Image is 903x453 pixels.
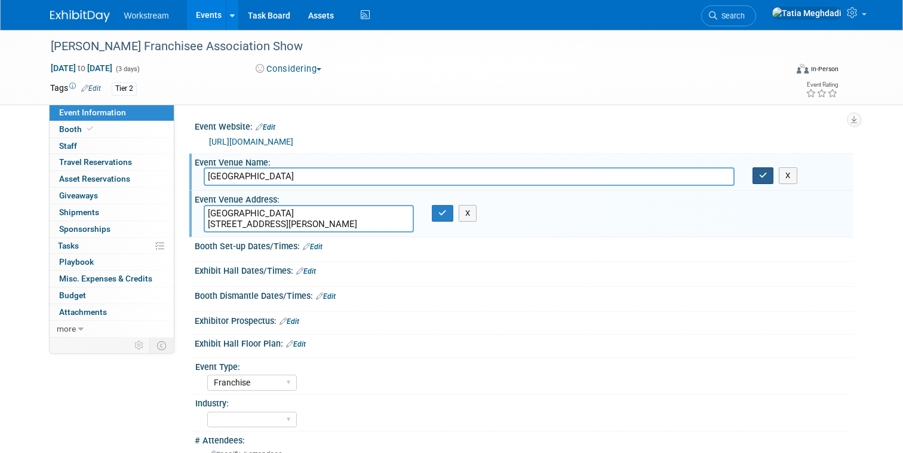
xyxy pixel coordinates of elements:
div: [PERSON_NAME] Franchisee Association Show [47,36,772,57]
a: Budget [50,287,174,304]
span: Workstream [124,11,169,20]
a: Search [701,5,756,26]
a: Booth [50,121,174,137]
a: Misc. Expenses & Credits [50,271,174,287]
button: X [459,205,477,222]
a: Edit [286,340,306,348]
span: Giveaways [59,191,98,200]
div: # Attendees: [195,431,853,446]
a: Event Information [50,105,174,121]
div: Event Type: [195,358,848,373]
button: X [779,167,797,184]
div: Exhibit Hall Floor Plan: [195,335,853,350]
span: Travel Reservations [59,157,132,167]
a: Edit [279,317,299,326]
img: ExhibitDay [50,10,110,22]
button: Considering [251,63,326,75]
a: Edit [296,267,316,276]
span: Playbook [59,257,94,267]
a: Shipments [50,204,174,221]
a: Edit [303,243,322,251]
img: Format-Inperson.png [797,64,809,74]
div: Tier 2 [112,82,137,95]
span: Tasks [58,241,79,250]
a: Staff [50,138,174,154]
div: Industry: [195,394,848,409]
span: to [76,63,87,73]
a: Edit [316,292,336,301]
a: Travel Reservations [50,154,174,170]
div: Event Venue Name: [195,154,853,169]
span: (3 days) [115,65,140,73]
span: Search [717,11,745,20]
a: more [50,321,174,337]
div: Exhibit Hall Dates/Times: [195,262,853,277]
i: Booth reservation complete [87,126,93,132]
img: Tatia Meghdadi [772,7,842,20]
div: In-Person [810,65,838,74]
span: Attachments [59,307,107,317]
a: Attachments [50,304,174,320]
div: Event Format [722,62,838,80]
div: Event Rating [806,82,838,88]
div: Booth Dismantle Dates/Times: [195,287,853,302]
a: Edit [81,84,101,93]
span: Asset Reservations [59,174,130,183]
a: Asset Reservations [50,171,174,187]
span: [DATE] [DATE] [50,63,113,74]
span: more [57,324,76,333]
td: Tags [50,82,101,96]
div: Booth Set-up Dates/Times: [195,237,853,253]
td: Toggle Event Tabs [149,338,174,353]
span: Shipments [59,207,99,217]
a: Tasks [50,238,174,254]
span: Booth [59,124,96,134]
div: Exhibitor Prospectus: [195,312,853,327]
a: Edit [256,123,275,131]
a: Playbook [50,254,174,270]
a: [URL][DOMAIN_NAME] [209,137,293,146]
a: Giveaways [50,188,174,204]
a: Sponsorships [50,221,174,237]
span: Budget [59,290,86,300]
span: Sponsorships [59,224,110,234]
span: Staff [59,141,77,151]
div: Event Venue Address: [195,191,853,206]
span: Misc. Expenses & Credits [59,274,152,283]
div: Event Website: [195,118,853,133]
span: Event Information [59,108,126,117]
td: Personalize Event Tab Strip [129,338,150,353]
